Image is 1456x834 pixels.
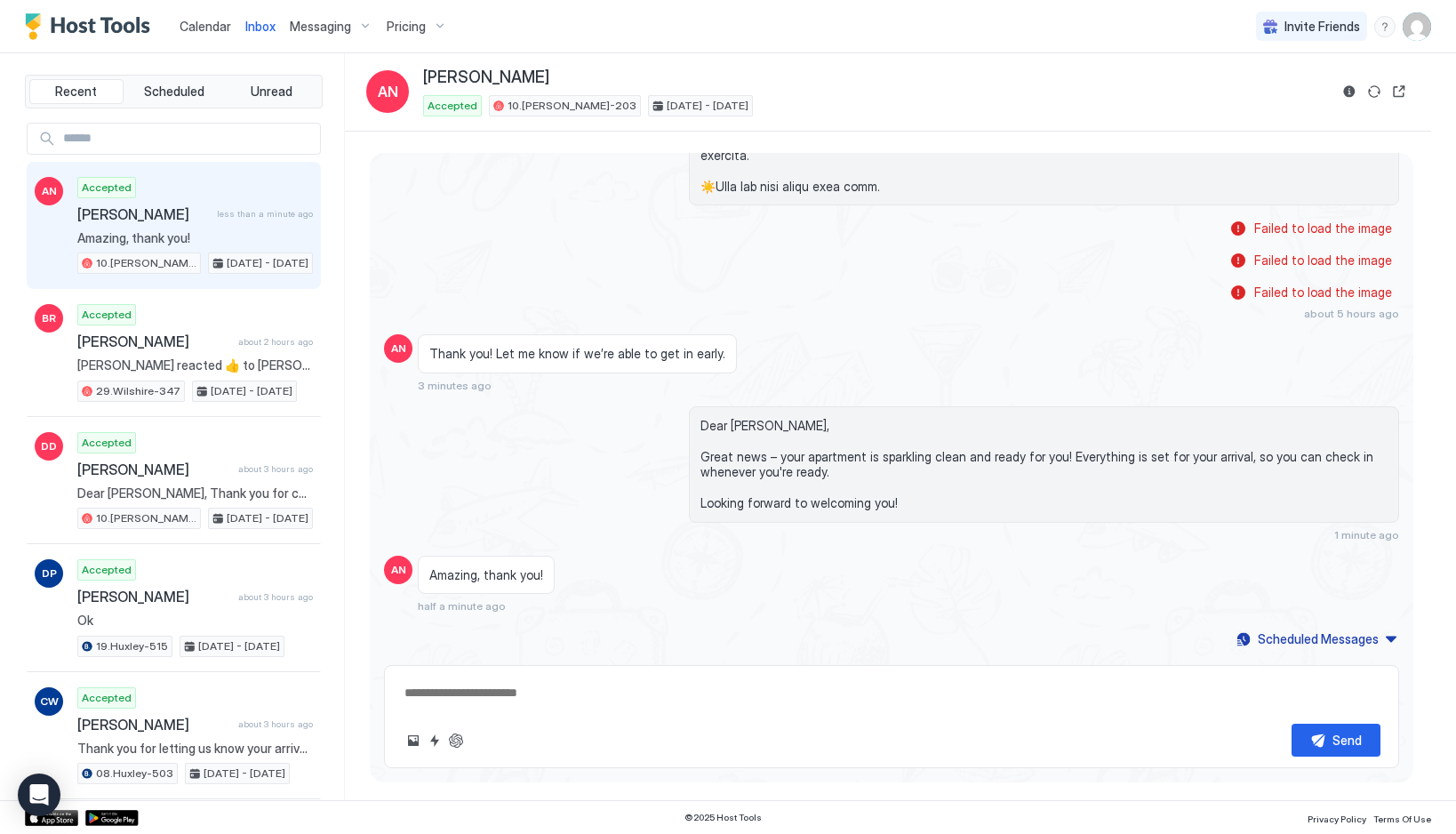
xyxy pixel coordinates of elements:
[77,333,231,350] span: [PERSON_NAME]
[227,255,308,271] span: [DATE] - [DATE]
[77,716,231,734] span: [PERSON_NAME]
[127,79,221,104] button: Scheduled
[424,730,445,751] button: Quick reply
[85,810,139,826] a: Google Play Store
[82,562,132,578] span: Accepted
[40,694,59,710] span: CW
[144,84,204,100] span: Scheduled
[82,180,132,196] span: Accepted
[82,435,132,451] span: Accepted
[1284,19,1360,35] span: Invite Friends
[82,307,132,323] span: Accepted
[428,98,477,114] span: Accepted
[18,774,60,816] div: Open Intercom Messenger
[42,183,57,199] span: AN
[429,567,543,583] span: Amazing, thank you!
[180,19,231,34] span: Calendar
[96,766,173,782] span: 08.Huxley-503
[55,84,97,100] span: Recent
[238,591,313,603] span: about 3 hours ago
[96,255,196,271] span: 10.[PERSON_NAME]-203
[238,718,313,730] span: about 3 hours ago
[25,810,78,826] a: App Store
[77,461,231,478] span: [PERSON_NAME]
[1308,814,1366,824] span: Privacy Policy
[217,208,313,220] span: less than a minute ago
[1332,731,1362,750] div: Send
[82,690,132,706] span: Accepted
[1334,528,1399,541] span: 1 minute ago
[204,766,285,782] span: [DATE] - [DATE]
[429,346,725,362] span: Thank you! Let me know if we’re able to get in early.
[423,68,549,88] span: [PERSON_NAME]
[684,812,762,823] span: © 2025 Host Tools
[96,638,168,654] span: 19.Huxley-515
[198,638,280,654] span: [DATE] - [DATE]
[1308,808,1366,827] a: Privacy Policy
[96,510,196,526] span: 10.[PERSON_NAME]-203
[245,17,276,36] a: Inbox
[211,383,292,399] span: [DATE] - [DATE]
[77,485,313,501] span: Dear [PERSON_NAME], Thank you for choosing to stay at our apartment. 📅 I’d like to confirm your r...
[508,98,636,114] span: 10.[PERSON_NAME]-203
[96,383,180,399] span: 29.Wilshire-347
[290,19,351,35] span: Messaging
[1373,814,1431,824] span: Terms Of Use
[25,75,323,108] div: tab-group
[1373,808,1431,827] a: Terms Of Use
[1339,81,1360,102] button: Reservation information
[387,19,426,35] span: Pricing
[238,336,313,348] span: about 2 hours ago
[1258,630,1379,648] div: Scheduled Messages
[1292,724,1380,757] button: Send
[77,230,313,246] span: Amazing, thank you!
[1364,81,1385,102] button: Sync reservation
[227,510,308,526] span: [DATE] - [DATE]
[238,463,313,475] span: about 3 hours ago
[445,730,467,751] button: ChatGPT Auto Reply
[77,357,313,373] span: [PERSON_NAME] reacted 👍 to [PERSON_NAME]’s message "We’ll be arriving [DATE] morning. Whatever th...
[391,562,406,578] span: AN
[29,79,124,104] button: Recent
[180,17,231,36] a: Calendar
[77,741,313,757] span: Thank you for letting us know your arrival time! We look forward to welcoming you soon!
[378,81,398,102] span: AN
[251,84,292,100] span: Unread
[418,379,492,392] span: 3 minutes ago
[700,418,1388,511] span: Dear [PERSON_NAME], Great news – your apartment is sparkling clean and ready for you! Everything ...
[391,341,406,357] span: AN
[1403,12,1431,41] div: User profile
[1374,16,1396,37] div: menu
[77,205,210,223] span: [PERSON_NAME]
[42,565,57,581] span: DP
[1388,81,1410,102] button: Open reservation
[667,98,748,114] span: [DATE] - [DATE]
[1254,221,1392,237] span: Failed to load the image
[1254,253,1392,269] span: Failed to load the image
[418,599,506,613] span: half a minute ago
[56,124,320,154] input: Input Field
[42,310,56,326] span: BR
[403,730,424,751] button: Upload image
[224,79,318,104] button: Unread
[1254,285,1392,301] span: Failed to load the image
[245,19,276,34] span: Inbox
[77,588,231,605] span: [PERSON_NAME]
[41,438,57,454] span: DD
[1234,627,1399,651] button: Scheduled Messages
[77,613,313,629] span: Ok
[1304,307,1399,320] span: about 5 hours ago
[25,13,158,40] a: Host Tools Logo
